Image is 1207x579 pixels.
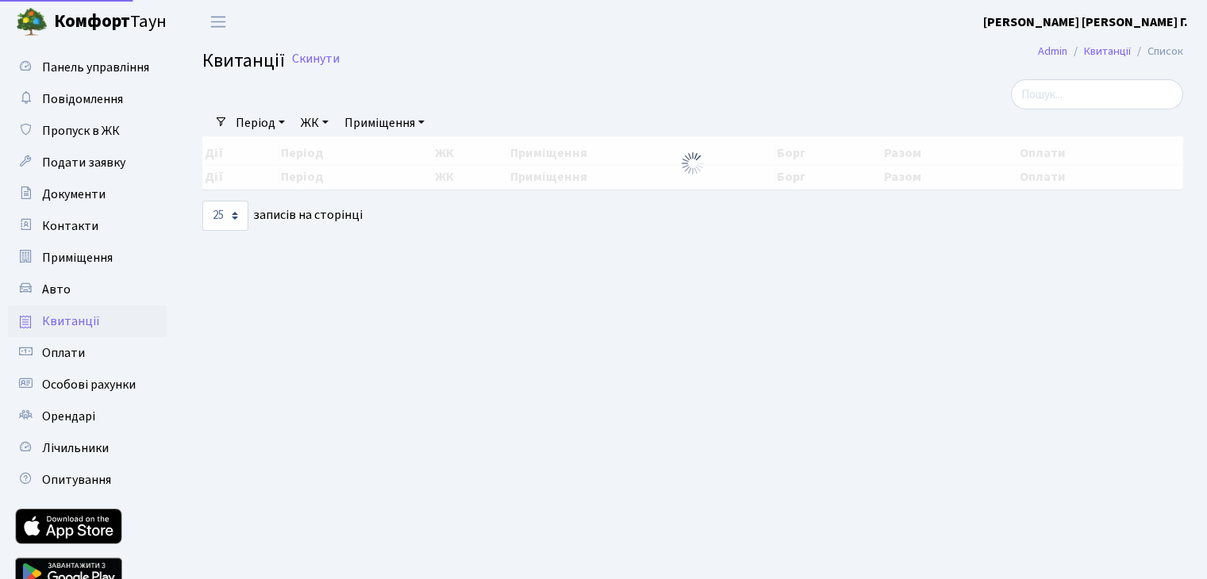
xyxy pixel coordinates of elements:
span: Оплати [42,344,85,362]
img: logo.png [16,6,48,38]
a: [PERSON_NAME] [PERSON_NAME] Г. [983,13,1188,32]
nav: breadcrumb [1014,35,1207,68]
a: Скинути [292,52,340,67]
span: Пропуск в ЖК [42,122,120,140]
a: Квитанції [8,305,167,337]
a: Панель управління [8,52,167,83]
li: Список [1131,43,1183,60]
a: Орендарі [8,401,167,432]
b: [PERSON_NAME] [PERSON_NAME] Г. [983,13,1188,31]
a: Квитанції [1084,43,1131,59]
span: Таун [54,9,167,36]
b: Комфорт [54,9,130,34]
a: Авто [8,274,167,305]
span: Приміщення [42,249,113,266]
span: Опитування [42,471,111,489]
a: Приміщення [8,242,167,274]
span: Повідомлення [42,90,123,108]
span: Документи [42,186,106,203]
a: Особові рахунки [8,369,167,401]
span: Лічильники [42,439,109,457]
span: Квитанції [202,47,285,75]
label: записів на сторінці [202,201,363,231]
a: Пропуск в ЖК [8,115,167,147]
button: Переключити навігацію [198,9,238,35]
span: Панель управління [42,59,149,76]
span: Контакти [42,217,98,235]
a: Документи [8,178,167,210]
span: Подати заявку [42,154,125,171]
span: Особові рахунки [42,376,136,393]
a: Період [229,109,291,136]
img: Обробка... [680,151,705,176]
a: Подати заявку [8,147,167,178]
span: Авто [42,281,71,298]
a: Повідомлення [8,83,167,115]
a: Оплати [8,337,167,369]
input: Пошук... [1011,79,1183,109]
select: записів на сторінці [202,201,248,231]
span: Орендарі [42,408,95,425]
a: Лічильники [8,432,167,464]
a: Admin [1038,43,1067,59]
a: Опитування [8,464,167,496]
span: Квитанції [42,313,100,330]
a: Приміщення [338,109,431,136]
a: ЖК [294,109,335,136]
a: Контакти [8,210,167,242]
